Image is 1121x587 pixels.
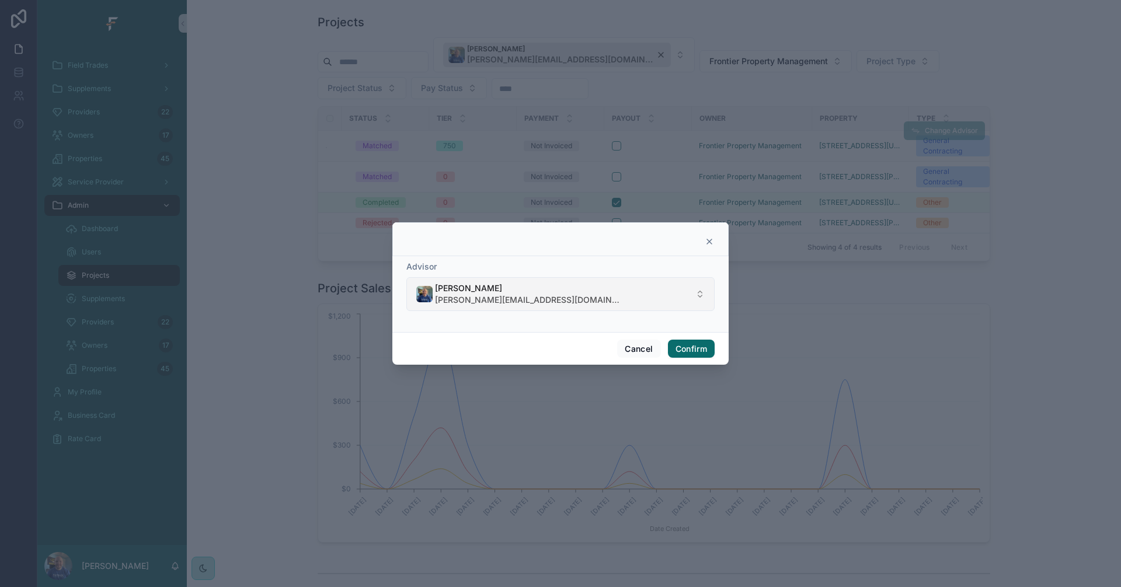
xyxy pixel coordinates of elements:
[435,282,622,294] span: [PERSON_NAME]
[406,277,715,311] button: Select Button
[617,340,660,358] button: Cancel
[406,261,437,271] span: Advisor
[668,340,715,358] button: Confirm
[435,294,622,306] span: [PERSON_NAME][EMAIL_ADDRESS][DOMAIN_NAME]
